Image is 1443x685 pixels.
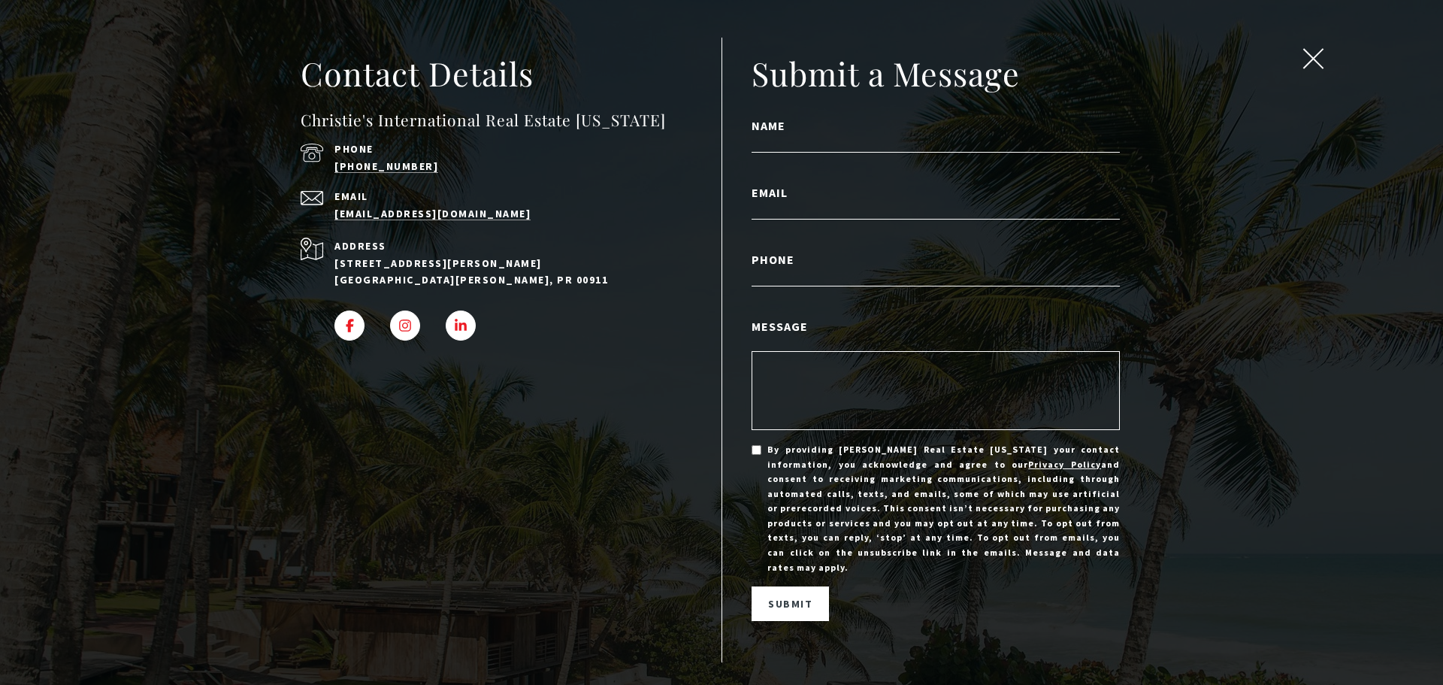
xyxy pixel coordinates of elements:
a: INSTAGRAM - open in a new tab [390,311,420,341]
p: Email [334,191,679,202]
div: Call or text [DATE], we are here to help! [16,48,217,59]
a: FACEBOOK - open in a new tab [334,311,365,341]
div: Do you have questions? [16,34,217,44]
button: close modal [1299,48,1327,74]
label: Phone [752,250,1120,269]
a: Privacy Policy - open in a new tab [1028,459,1101,470]
span: [PHONE_NUMBER] [62,71,187,86]
span: I agree to be contacted by [PERSON_NAME] International Real Estate PR via text, call & email. To ... [19,92,214,121]
input: By providing [PERSON_NAME] Real Estate [US_STATE] your contact information, you acknowledge and a... [752,445,761,455]
label: Message [752,317,1120,336]
h2: Submit a Message [752,53,1120,95]
h4: Christie's International Real Estate [US_STATE] [301,108,721,132]
a: LINKEDIN - open in a new tab [446,311,476,341]
span: Submit [768,597,812,611]
a: [EMAIL_ADDRESS][DOMAIN_NAME] [334,207,531,220]
h2: Contact Details [301,53,721,95]
a: call (939) 337-3000 [334,159,438,173]
button: Submit Submitting Submitted [752,586,829,621]
p: Phone [334,144,679,154]
p: [STREET_ADDRESS][PERSON_NAME] [GEOGRAPHIC_DATA][PERSON_NAME], PR 00911 [334,255,679,289]
label: Email [752,183,1120,202]
p: Address [334,238,679,254]
span: By providing [PERSON_NAME] Real Estate [US_STATE] your contact information, you acknowledge and a... [767,442,1120,574]
label: Name [752,116,1120,135]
